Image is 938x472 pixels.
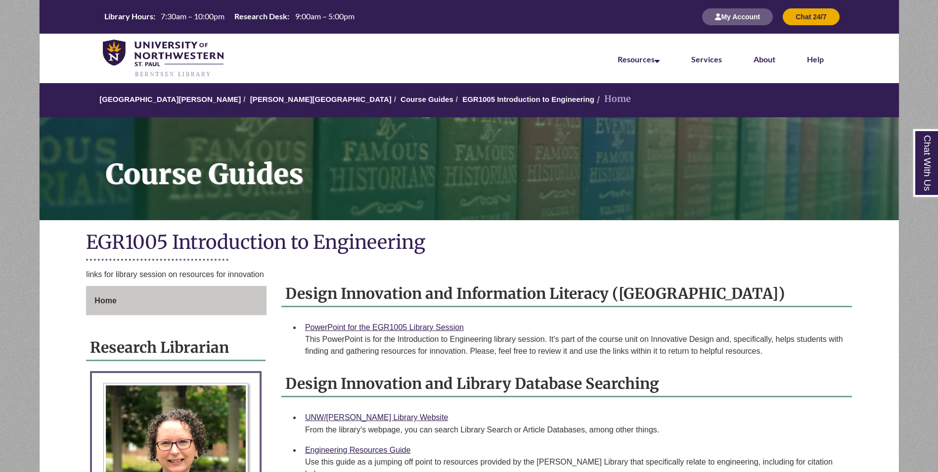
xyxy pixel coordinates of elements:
[250,95,392,103] a: [PERSON_NAME][GEOGRAPHIC_DATA]
[305,413,448,422] a: UNW/[PERSON_NAME] Library Website
[702,8,773,25] button: My Account
[86,335,266,361] h2: Research Librarian
[305,424,844,436] div: From the library's webpage, you can search Library Search or Article Databases, among other things.
[40,117,899,220] a: Course Guides
[691,54,722,64] a: Services
[754,54,775,64] a: About
[783,8,839,25] button: Chat 24/7
[100,11,358,23] a: Hours Today
[86,286,267,316] div: Guide Page Menu
[94,296,116,305] span: Home
[86,230,851,256] h1: EGR1005 Introduction to Engineering
[305,446,410,454] a: Engineering Resources Guide
[86,270,264,279] span: links for library session on resources for innovation
[462,95,594,103] a: EGR1005 Introduction to Engineering
[103,40,224,78] img: UNWSP Library Logo
[281,281,852,307] h2: Design Innovation and Information Literacy ([GEOGRAPHIC_DATA])
[86,286,267,316] a: Home
[594,92,631,106] li: Home
[305,333,844,357] div: This PowerPoint is for the Introduction to Engineering library session. It's part of the course u...
[305,323,464,331] a: PowerPoint for the EGR1005 Library Session
[230,11,291,22] th: Research Desk:
[100,11,358,22] table: Hours Today
[281,371,852,397] h2: Design Innovation and Library Database Searching
[618,54,660,64] a: Resources
[100,11,157,22] th: Library Hours:
[295,11,355,21] span: 9:00am – 5:00pm
[99,95,241,103] a: [GEOGRAPHIC_DATA][PERSON_NAME]
[161,11,224,21] span: 7:30am – 10:00pm
[783,12,839,21] a: Chat 24/7
[807,54,824,64] a: Help
[702,12,773,21] a: My Account
[401,95,453,103] a: Course Guides
[95,117,899,207] h1: Course Guides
